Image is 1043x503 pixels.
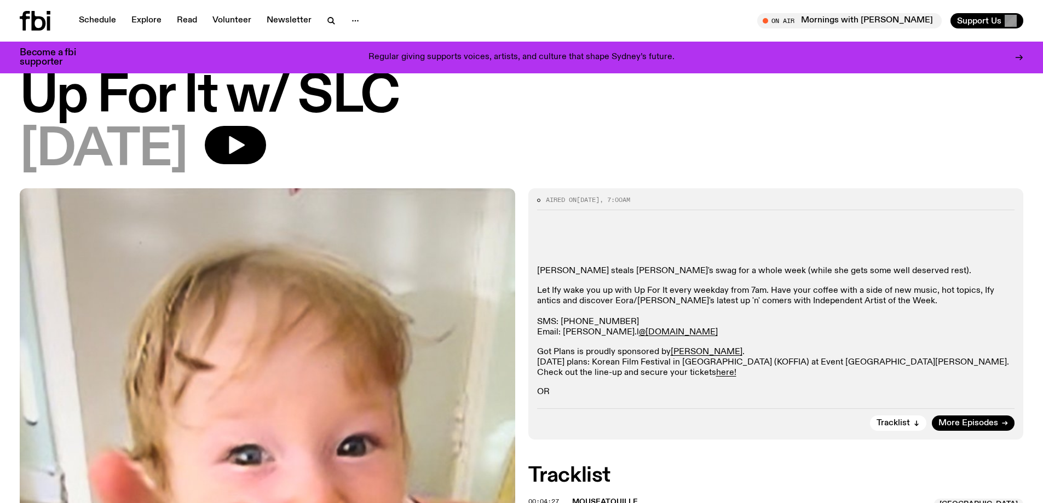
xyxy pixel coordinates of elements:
h3: Become a fbi supporter [20,48,90,67]
span: More Episodes [938,419,998,427]
button: Tracklist [870,415,926,431]
span: Aired on [546,195,577,204]
span: Support Us [957,16,1001,26]
h1: Up For It w/ SLC [20,72,1023,122]
a: Volunteer [206,13,258,28]
a: [PERSON_NAME] [671,348,742,356]
a: Newsletter [260,13,318,28]
span: Tracklist [877,419,910,427]
span: [DATE] [577,195,600,204]
span: [DATE] [20,126,187,175]
a: Schedule [72,13,123,28]
a: More Episodes [932,415,1015,431]
p: [PERSON_NAME] steals [PERSON_NAME]'s swag for a whole week (while she gets some well deserved rest). [537,266,1015,276]
h2: Tracklist [528,466,1024,485]
p: Regular giving supports voices, artists, and culture that shape Sydney’s future. [368,53,675,62]
a: Explore [125,13,168,28]
button: On AirMornings with [PERSON_NAME] [757,13,942,28]
p: Let Ify wake you up with Up For It every weekday from 7am. Have your coffee with a side of new mu... [537,286,1015,338]
p: Got Plans is proudly sponsored by . [DATE] plans: Korean Film Festival in [GEOGRAPHIC_DATA] (KOFF... [537,347,1015,379]
span: , 7:00am [600,195,630,204]
button: Support Us [950,13,1023,28]
a: Read [170,13,204,28]
a: @[DOMAIN_NAME] [639,328,718,337]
